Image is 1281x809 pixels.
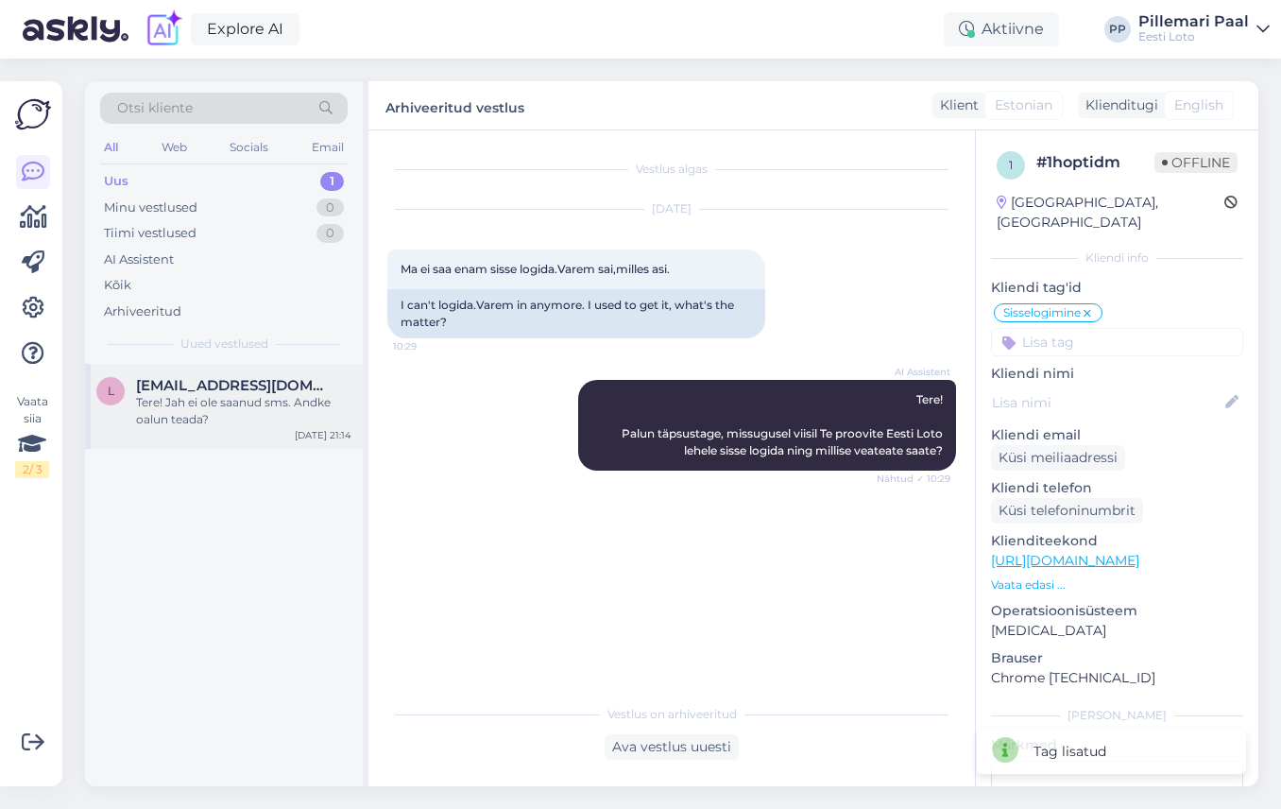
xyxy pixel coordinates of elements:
div: Web [158,135,191,160]
span: Sisselogimine [1003,307,1081,318]
div: Küsi meiliaadressi [991,445,1125,471]
div: Email [308,135,348,160]
div: PP [1104,16,1131,43]
div: Tere! Jah ei ole saanud sms. Andke oalun teada? [136,394,351,428]
span: Otsi kliente [117,98,193,118]
img: explore-ai [144,9,183,49]
div: Eesti Loto [1138,29,1249,44]
p: Kliendi email [991,425,1243,445]
p: Operatsioonisüsteem [991,601,1243,621]
div: [GEOGRAPHIC_DATA], [GEOGRAPHIC_DATA] [997,193,1224,232]
span: Estonian [995,95,1052,115]
div: Küsi telefoninumbrit [991,498,1143,524]
input: Lisa nimi [992,392,1221,413]
a: Pillemari PaalEesti Loto [1138,14,1270,44]
div: Aktiivne [944,12,1059,46]
div: Pillemari Paal [1138,14,1249,29]
div: # 1hoptidm [1036,151,1154,174]
div: Uus [104,172,128,191]
p: Brauser [991,648,1243,668]
div: Klienditugi [1078,95,1158,115]
div: AI Assistent [104,250,174,269]
div: Vestlus algas [387,161,956,178]
div: Ava vestlus uuesti [605,734,739,760]
p: Klienditeekond [991,531,1243,551]
div: 2 / 3 [15,461,49,478]
div: [DATE] [387,200,956,217]
span: Liivamagimartin@gmail.com [136,377,333,394]
div: 0 [316,198,344,217]
p: Kliendi telefon [991,478,1243,498]
div: 1 [320,172,344,191]
div: Kõik [104,276,131,295]
span: Uued vestlused [180,336,268,353]
span: L [108,384,114,398]
span: AI Assistent [880,365,950,379]
p: Kliendi nimi [991,364,1243,384]
input: Lisa tag [991,328,1243,356]
span: English [1174,95,1223,115]
div: Vaata siia [15,393,49,478]
p: Kliendi tag'id [991,278,1243,298]
a: Explore AI [191,13,299,45]
p: Vaata edasi ... [991,577,1243,594]
div: I can't logida.Varem in anymore. I used to get it, what's the matter? [387,289,765,338]
p: [MEDICAL_DATA] [991,621,1243,641]
div: Kliendi info [991,250,1243,267]
span: Nähtud ✓ 10:29 [877,472,950,486]
div: [DATE] 21:14 [295,428,351,442]
img: Askly Logo [15,96,51,132]
div: Tag lisatud [1033,742,1106,762]
div: Tiimi vestlused [104,224,196,243]
span: Offline [1154,152,1238,173]
div: Minu vestlused [104,198,197,217]
a: [URL][DOMAIN_NAME] [991,552,1139,569]
span: 10:29 [393,339,464,353]
div: Arhiveeritud [104,302,181,321]
span: Vestlus on arhiveeritud [607,706,737,723]
div: Klient [932,95,979,115]
span: Ma ei saa enam sisse logida.Varem sai,milles asi. [401,262,670,276]
span: 1 [1009,158,1013,172]
div: [PERSON_NAME] [991,707,1243,724]
p: Chrome [TECHNICAL_ID] [991,668,1243,688]
div: 0 [316,224,344,243]
label: Arhiveeritud vestlus [385,93,524,118]
div: Socials [226,135,272,160]
div: All [100,135,122,160]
